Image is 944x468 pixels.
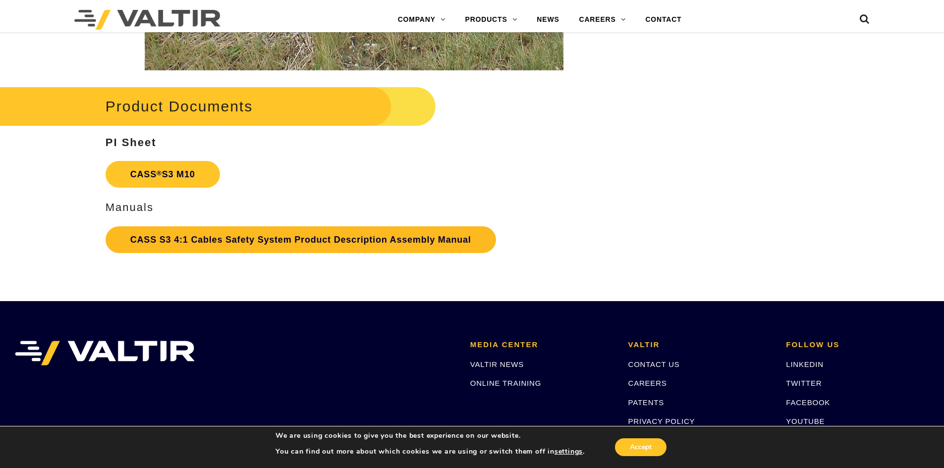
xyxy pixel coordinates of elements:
img: VALTIR [15,341,195,365]
a: CONTACT US [628,360,680,368]
a: ONLINE TRAINING [470,379,541,387]
button: settings [555,447,583,456]
a: CONTACT [635,10,691,30]
a: FACEBOOK [786,398,830,407]
h2: MEDIA CENTER [470,341,613,349]
a: CASS®S3 M10 [106,161,220,188]
sup: ® [157,169,162,177]
a: NEWS [527,10,569,30]
a: TWITTER [786,379,822,387]
a: PRODUCTS [455,10,527,30]
h3: Manuals [106,202,603,213]
h2: VALTIR [628,341,772,349]
a: LINKEDIN [786,360,824,368]
a: VALTIR NEWS [470,360,524,368]
a: YOUTUBE [786,417,825,425]
a: PRIVACY POLICY [628,417,695,425]
h2: FOLLOW US [786,341,929,349]
a: CAREERS [628,379,667,387]
strong: PI Sheet [106,136,157,149]
button: Accept [615,438,666,456]
a: CASS S3 4:1 Cables Safety System Product Description Assembly Manual [106,226,496,253]
p: You can find out more about which cookies we are using or switch them off in . [276,447,585,456]
img: Valtir [74,10,221,30]
p: We are using cookies to give you the best experience on our website. [276,431,585,440]
a: CAREERS [569,10,636,30]
a: PATENTS [628,398,665,407]
a: COMPANY [388,10,455,30]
